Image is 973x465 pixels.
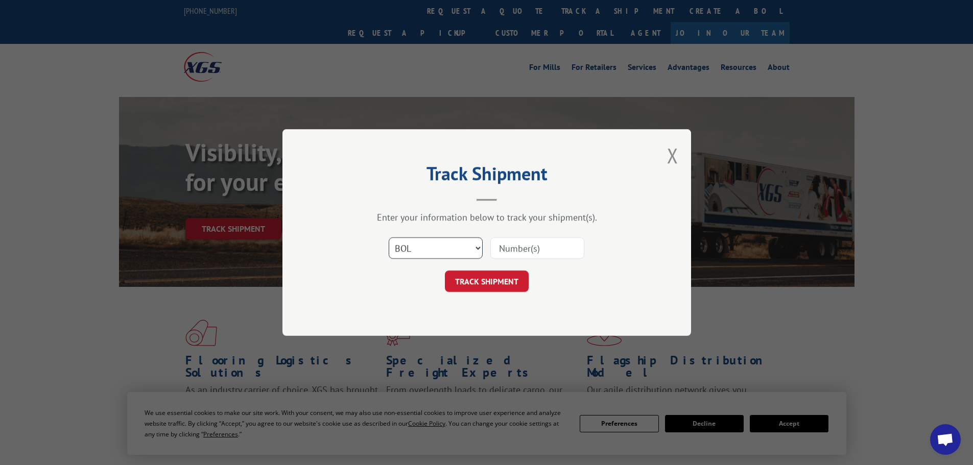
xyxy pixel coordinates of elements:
h2: Track Shipment [334,166,640,186]
input: Number(s) [490,237,584,259]
div: Open chat [930,424,961,455]
button: Close modal [667,142,678,169]
button: TRACK SHIPMENT [445,271,529,292]
div: Enter your information below to track your shipment(s). [334,211,640,223]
